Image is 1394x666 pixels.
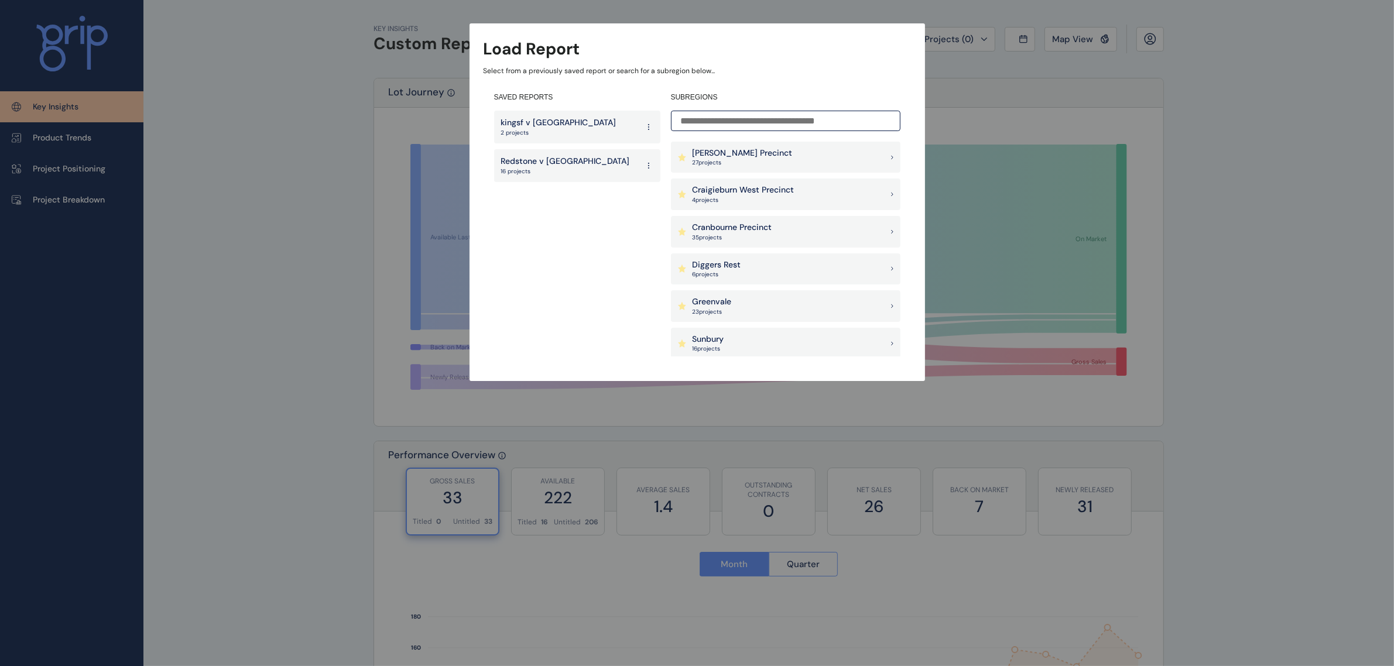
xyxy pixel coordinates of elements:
p: 4 project s [693,196,794,204]
p: [PERSON_NAME] Precinct [693,147,793,159]
p: Craigieburn West Precinct [693,184,794,196]
p: 27 project s [693,159,793,167]
h4: SUBREGIONS [671,92,900,102]
h3: Load Report [484,37,580,60]
p: 35 project s [693,234,772,242]
p: Sunbury [693,334,724,345]
p: Diggers Rest [693,259,741,271]
h4: SAVED REPORTS [494,92,660,102]
p: Redstone v [GEOGRAPHIC_DATA] [501,156,630,167]
p: 2 projects [501,129,616,137]
p: 16 projects [501,167,630,176]
p: Greenvale [693,296,732,308]
p: 6 project s [693,270,741,279]
p: kingsf v [GEOGRAPHIC_DATA] [501,117,616,129]
p: 23 project s [693,308,732,316]
p: Cranbourne Precinct [693,222,772,234]
p: 16 project s [693,345,724,353]
p: Select from a previously saved report or search for a subregion below... [484,66,911,76]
